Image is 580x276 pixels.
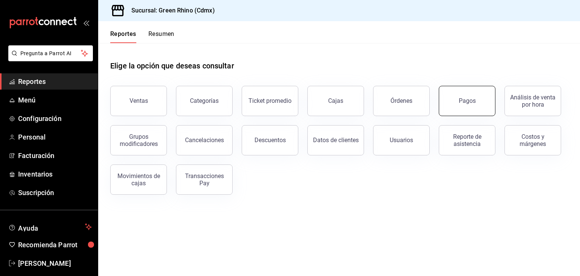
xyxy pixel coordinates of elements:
[5,55,93,63] a: Pregunta a Parrot AI
[313,136,359,144] div: Datos de clientes
[242,86,298,116] button: Ticket promedio
[504,125,561,155] button: Costos y márgenes
[115,172,162,187] div: Movimientos de cajas
[307,125,364,155] button: Datos de clientes
[181,172,228,187] div: Transacciones Pay
[509,94,556,108] div: Análisis de venta por hora
[176,125,233,155] button: Cancelaciones
[110,125,167,155] button: Grupos modificadores
[504,86,561,116] button: Análisis de venta por hora
[509,133,556,147] div: Costos y márgenes
[18,258,92,268] span: [PERSON_NAME]
[18,95,92,105] span: Menú
[18,188,92,198] span: Suscripción
[110,30,174,43] div: navigation tabs
[130,97,148,104] div: Ventas
[439,125,495,155] button: Reporte de asistencia
[18,113,92,124] span: Configuración
[110,164,167,195] button: Movimientos de cajas
[328,96,344,105] div: Cajas
[83,20,89,26] button: open_drawer_menu
[110,86,167,116] button: Ventas
[20,50,81,57] span: Pregunta a Parrot AI
[176,86,233,116] button: Categorías
[390,136,413,144] div: Usuarios
[255,136,286,144] div: Descuentos
[185,136,224,144] div: Cancelaciones
[8,45,93,61] button: Pregunta a Parrot AI
[148,30,174,43] button: Resumen
[307,86,364,116] a: Cajas
[373,125,430,155] button: Usuarios
[18,132,92,142] span: Personal
[242,125,298,155] button: Descuentos
[18,222,82,231] span: Ayuda
[248,97,292,104] div: Ticket promedio
[18,240,92,250] span: Recomienda Parrot
[110,30,136,43] button: Reportes
[18,150,92,161] span: Facturación
[18,169,92,179] span: Inventarios
[190,97,219,104] div: Categorías
[444,133,491,147] div: Reporte de asistencia
[373,86,430,116] button: Órdenes
[176,164,233,195] button: Transacciones Pay
[439,86,495,116] button: Pagos
[459,97,476,104] div: Pagos
[390,97,412,104] div: Órdenes
[110,60,234,71] h1: Elige la opción que deseas consultar
[125,6,215,15] h3: Sucursal: Green Rhino (Cdmx)
[18,76,92,87] span: Reportes
[115,133,162,147] div: Grupos modificadores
